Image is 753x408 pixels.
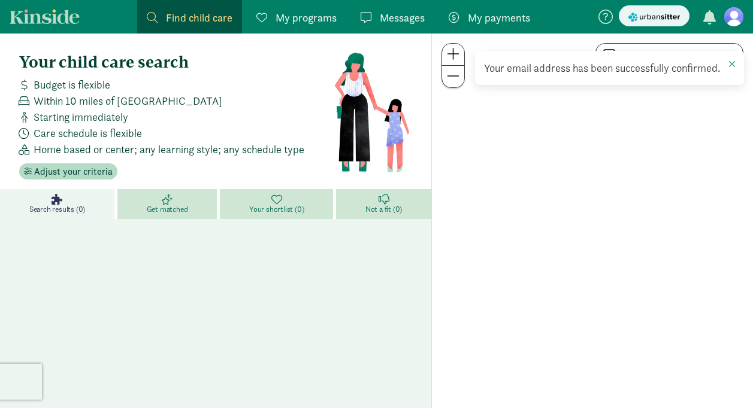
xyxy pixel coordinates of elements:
[10,9,80,24] a: Kinside
[336,189,431,219] a: Not a fit (0)
[34,77,110,93] span: Budget is flexible
[249,205,304,214] span: Your shortlist (0)
[34,165,113,179] span: Adjust your criteria
[34,109,128,125] span: Starting immediately
[29,205,85,214] span: Search results (0)
[220,189,336,219] a: Your shortlist (0)
[117,189,220,219] a: Get matched
[615,48,736,62] label: Search as I move the map
[34,141,304,157] span: Home based or center; any learning style; any schedule type
[484,60,735,76] div: Your email address has been successfully confirmed.
[34,93,222,109] span: Within 10 miles of [GEOGRAPHIC_DATA]
[19,163,117,180] button: Adjust your criteria
[166,10,232,26] span: Find child care
[34,125,142,141] span: Care schedule is flexible
[628,11,680,23] img: urbansitter_logo_small.svg
[19,53,334,72] h4: Your child care search
[276,10,337,26] span: My programs
[147,205,188,214] span: Get matched
[380,10,425,26] span: Messages
[468,10,530,26] span: My payments
[365,205,402,214] span: Not a fit (0)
